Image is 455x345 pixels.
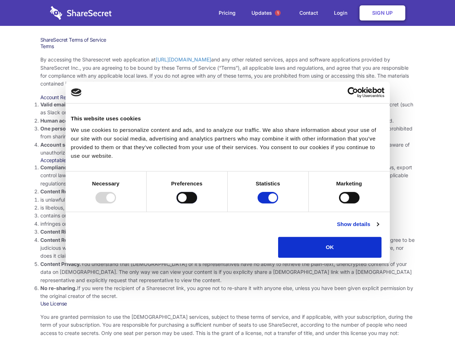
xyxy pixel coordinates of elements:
li: You are responsible for your own account security, including the security of your Sharesecret acc... [40,141,415,157]
div: This website uses cookies [71,114,384,123]
img: logo [71,88,82,96]
strong: Content Responsibility. [40,237,98,243]
strong: No re-sharing. [40,285,77,291]
strong: Content Privacy. [40,261,81,267]
li: If you were the recipient of a Sharesecret link, you agree not to re-share it with anyone else, u... [40,284,415,300]
strong: Marketing [336,180,362,187]
strong: Content Restrictions. [40,188,93,194]
li: You understand that [DEMOGRAPHIC_DATA] or it’s representatives have no ability to retrieve the pl... [40,260,415,284]
li: You agree that you will use Sharesecret only to secure and share content that you have the right ... [40,228,415,236]
li: You are solely responsible for the content you share on Sharesecret, and with the people you shar... [40,236,415,260]
li: is unlawful or promotes unlawful activities [40,196,415,204]
button: OK [278,237,382,258]
li: You must provide a valid email address, either directly, or through approved third-party integrat... [40,101,415,117]
h3: Terms [40,43,415,50]
strong: Content Rights. [40,229,79,235]
iframe: Drift Widget Chat Controller [419,309,446,336]
li: Only human beings may create accounts. “Bot” accounts — those created by software, in an automate... [40,117,415,125]
strong: Statistics [256,180,280,187]
strong: Necessary [92,180,120,187]
strong: Compliance with local laws and regulations. [40,164,149,170]
li: You agree NOT to use Sharesecret to upload or share content that: [40,188,415,228]
h1: ShareSecret Terms of Service [40,37,415,43]
a: Pricing [211,2,243,24]
li: You are not allowed to share account credentials. Each account is dedicated to the individual who... [40,125,415,141]
span: 1 [275,10,281,16]
li: Your use of the Sharesecret must not violate any applicable laws, including copyright or trademar... [40,164,415,188]
p: You are granted permission to use the [DEMOGRAPHIC_DATA] services, subject to these terms of serv... [40,313,415,337]
h3: Account Requirements [40,94,415,101]
h3: Acceptable Use [40,157,415,164]
h3: Use License [40,300,415,307]
li: contains or installs any active malware or exploits, or uses our platform for exploit delivery (s... [40,212,415,220]
a: Show details [337,220,379,229]
a: Login [327,2,358,24]
li: infringes on any proprietary right of any party, including patent, trademark, trade secret, copyr... [40,220,415,228]
a: Usercentrics Cookiebot - opens in a new window [321,87,384,98]
strong: One person per account. [40,125,102,132]
a: Contact [292,2,325,24]
a: Sign Up [360,5,405,20]
a: [URL][DOMAIN_NAME] [156,56,211,63]
strong: Account security. [40,142,84,148]
img: logo-wordmark-white-trans-d4663122ce5f474addd5e946df7df03e33cb6a1c49d2221995e7729f52c070b2.svg [50,6,112,20]
strong: Human accounts. [40,118,84,124]
strong: Preferences [171,180,202,187]
strong: Valid email. [40,101,69,107]
div: We use cookies to personalize content and ads, and to analyze our traffic. We also share informat... [71,126,384,160]
li: is libelous, defamatory, or fraudulent [40,204,415,212]
p: By accessing the Sharesecret web application at and any other related services, apps and software... [40,56,415,88]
